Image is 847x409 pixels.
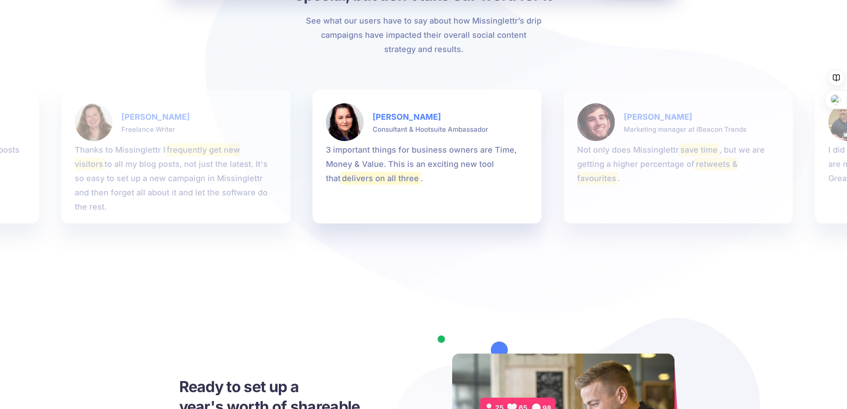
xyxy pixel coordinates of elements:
[679,143,719,156] mark: save time
[305,14,542,57] p: See what our users have to say about how Missinglettr’s drip campaigns have impacted their overal...
[577,143,779,186] p: Not only does Missinglettr , but we are getting a higher percentage of .
[121,112,190,121] b: [PERSON_NAME]
[75,143,241,170] mark: frequently get new visitors
[341,172,421,184] mark: delivers on all three
[373,124,488,135] p: Consultant & Hootsuite Ambassador
[577,158,738,184] mark: retweets & favourites
[326,103,364,141] img: Testimonial by Nancy Seeger
[624,112,692,121] b: [PERSON_NAME]
[373,112,441,121] b: [PERSON_NAME]
[121,124,190,135] p: Freelance Writer
[624,124,747,135] p: Marketing manager at iBeacon Trends
[577,103,615,141] img: Testimonial by Jordan Frank
[75,143,277,214] p: Thanks to Missinglettr I to all my blog posts, not just the latest. It's so easy to set up a new ...
[326,143,528,186] p: 3 important things for business owners are Time, Money & Value. This is an exciting new tool that .
[75,103,112,141] img: Testimonial by Britt M.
